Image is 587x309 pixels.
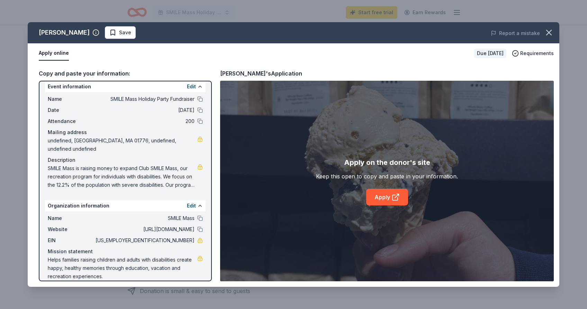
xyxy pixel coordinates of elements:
[48,256,197,281] span: Helps families raising children and adults with disabilities create happy, healthy memories throu...
[94,95,195,103] span: SMILE Mass Holiday Party Fundraiser
[316,172,458,180] div: Keep this open to copy and paste in your information.
[220,69,302,78] div: [PERSON_NAME]'s Application
[48,214,94,222] span: Name
[94,225,195,233] span: [URL][DOMAIN_NAME]
[48,117,94,125] span: Attendance
[45,81,206,92] div: Event information
[491,29,540,37] button: Report a mistake
[39,46,69,61] button: Apply online
[48,106,94,114] span: Date
[39,27,90,38] div: [PERSON_NAME]
[48,164,197,189] span: SMILE Mass is raising money to expand Club SMILE Mass, our recreation program for individuals wit...
[48,95,94,103] span: Name
[45,200,206,211] div: Organization information
[94,236,195,245] span: [US_EMPLOYER_IDENTIFICATION_NUMBER]
[119,28,131,37] span: Save
[48,128,203,136] div: Mailing address
[474,48,506,58] div: Due [DATE]
[344,157,430,168] div: Apply on the donor's site
[48,236,94,245] span: EIN
[187,82,196,91] button: Edit
[94,117,195,125] span: 200
[48,247,203,256] div: Mission statement
[39,69,212,78] div: Copy and paste your information:
[187,202,196,210] button: Edit
[48,156,203,164] div: Description
[512,49,554,58] button: Requirements
[94,214,195,222] span: SMILE Mass
[366,189,408,205] a: Apply
[94,106,195,114] span: [DATE]
[48,136,197,153] span: undefined, [GEOGRAPHIC_DATA], MA 01776, undefined, undefined undefined
[105,26,136,39] button: Save
[520,49,554,58] span: Requirements
[48,225,94,233] span: Website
